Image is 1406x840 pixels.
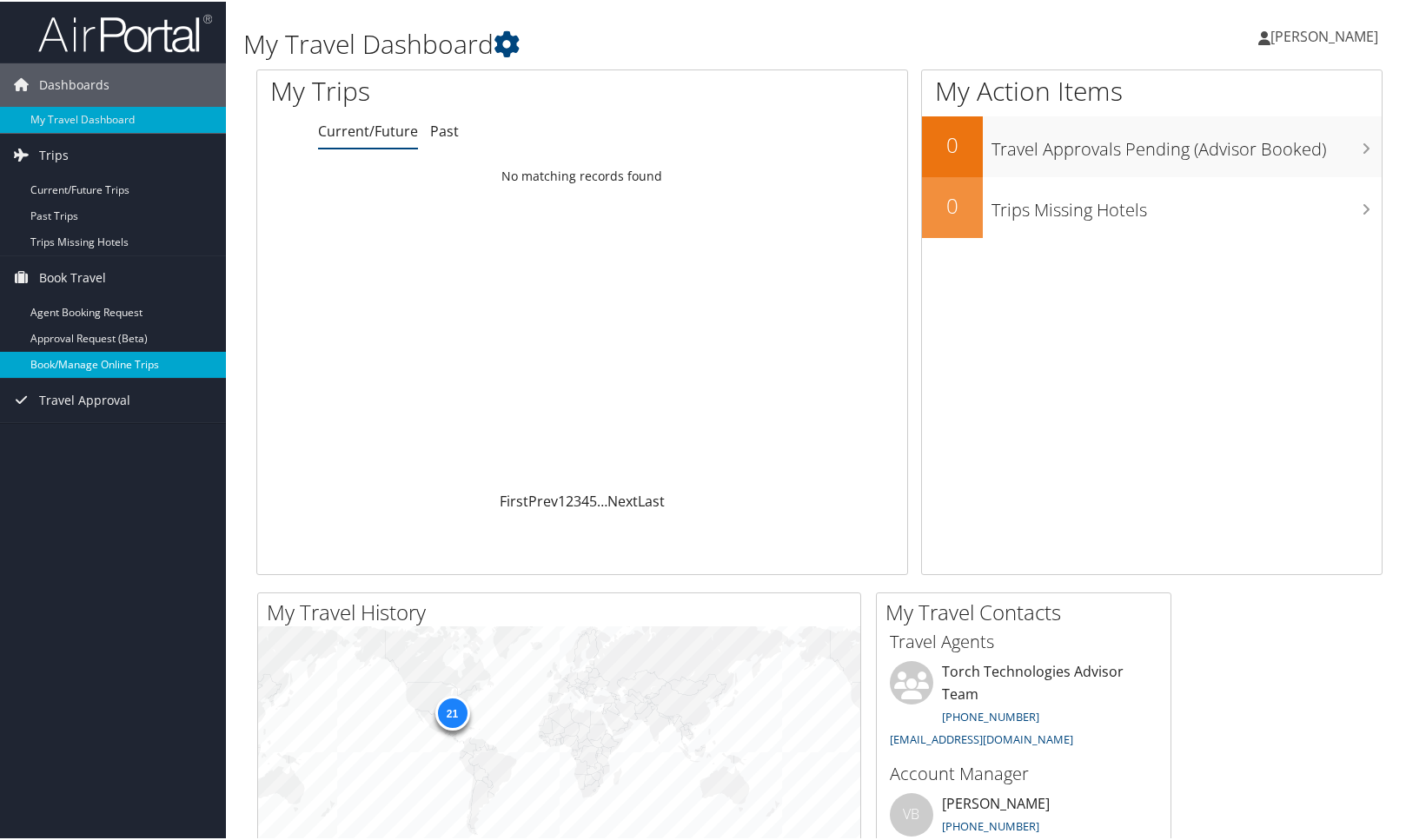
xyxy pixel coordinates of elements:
span: Trips [39,132,69,175]
li: Torch Technologies Advisor Team [881,659,1166,752]
a: 0Trips Missing Hotels [922,175,1382,236]
a: [PHONE_NUMBER] [942,817,1039,832]
h2: My Travel Contacts [885,596,1171,625]
div: VB [890,791,933,835]
a: [PHONE_NUMBER] [942,707,1039,723]
h3: Account Manager [890,760,1157,784]
h1: My Trips [270,71,623,108]
h3: Travel Agents [890,628,1157,652]
a: First [500,490,528,509]
a: Prev [528,490,558,509]
a: [EMAIL_ADDRESS][DOMAIN_NAME] [890,730,1073,745]
a: 2 [566,490,574,509]
span: Dashboards [39,62,109,105]
h2: 0 [922,189,983,219]
h3: Trips Missing Hotels [991,188,1382,221]
h1: My Travel Dashboard [243,24,1011,61]
img: airportal-logo.png [38,11,212,52]
span: Book Travel [39,255,106,298]
h3: Travel Approvals Pending (Advisor Booked) [991,127,1382,160]
h1: My Action Items [922,71,1382,108]
a: [PERSON_NAME] [1258,9,1396,61]
a: 1 [558,490,566,509]
a: 4 [581,490,589,509]
td: No matching records found [257,159,907,190]
a: 5 [589,490,597,509]
span: Travel Approval [39,377,130,420]
h2: My Travel History [267,596,860,625]
a: Current/Future [318,120,418,139]
a: 3 [574,490,581,509]
a: Next [607,490,638,509]
a: 0Travel Approvals Pending (Advisor Booked) [922,115,1382,175]
a: Last [638,490,665,509]
div: 21 [434,693,469,728]
span: … [597,490,607,509]
span: [PERSON_NAME] [1270,25,1378,44]
h2: 0 [922,129,983,158]
a: Past [430,120,459,139]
